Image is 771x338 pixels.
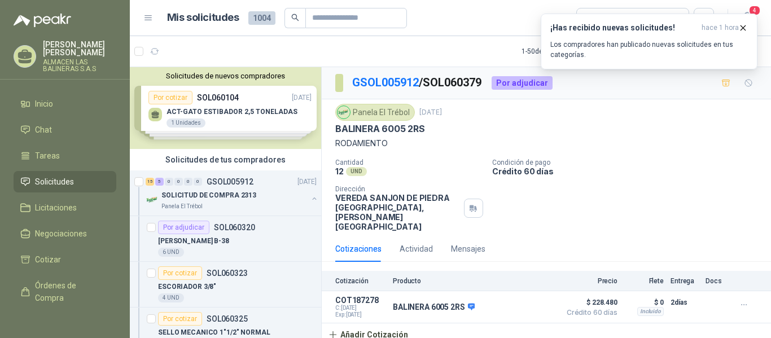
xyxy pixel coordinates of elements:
[14,119,116,141] a: Chat
[550,23,697,33] h3: ¡Has recibido nuevas solicitudes!
[706,277,728,285] p: Docs
[158,282,216,292] p: ESCORIADOR 3/8"
[522,42,591,60] div: 1 - 50 de 453
[492,76,553,90] div: Por adjudicar
[624,277,664,285] p: Flete
[146,193,159,207] img: Company Logo
[550,39,748,60] p: Los compradores han publicado nuevas solicitudes en tus categorías.
[161,202,203,211] p: Panela El Trébol
[14,145,116,166] a: Tareas
[35,227,87,240] span: Negociaciones
[207,315,248,323] p: SOL060325
[130,216,321,262] a: Por adjudicarSOL060320[PERSON_NAME] B-386 UND
[335,305,386,311] span: C: [DATE]
[207,269,248,277] p: SOL060323
[338,106,350,118] img: Company Logo
[335,311,386,318] span: Exp: [DATE]
[158,248,184,257] div: 6 UND
[352,76,419,89] a: GSOL005912
[214,223,255,231] p: SOL060320
[346,167,367,176] div: UND
[637,307,664,316] div: Incluido
[737,8,757,28] button: 4
[248,11,275,25] span: 1004
[158,327,270,338] p: SELLO MECANICO 1"1/2" NORMAL
[335,296,386,305] p: COT187278
[174,178,183,186] div: 0
[134,72,317,80] button: Solicitudes de nuevos compradores
[184,178,192,186] div: 0
[158,312,202,326] div: Por cotizar
[541,14,757,69] button: ¡Has recibido nuevas solicitudes!hace 1 hora Los compradores han publicado nuevas solicitudes en ...
[43,59,116,72] p: ALMACEN LAS BALINERAS S.A.S
[158,293,184,302] div: 4 UND
[35,279,106,304] span: Órdenes de Compra
[167,10,239,26] h1: Mis solicitudes
[35,98,53,110] span: Inicio
[702,23,739,33] span: hace 1 hora
[451,243,485,255] div: Mensajes
[671,296,699,309] p: 2 días
[335,166,344,176] p: 12
[492,166,766,176] p: Crédito 60 días
[35,150,60,162] span: Tareas
[561,277,617,285] p: Precio
[14,93,116,115] a: Inicio
[335,123,425,135] p: BALINERA 6005 2RS
[671,277,699,285] p: Entrega
[35,175,74,188] span: Solicitudes
[35,201,77,214] span: Licitaciones
[14,249,116,270] a: Cotizar
[492,159,766,166] p: Condición de pago
[400,243,433,255] div: Actividad
[158,266,202,280] div: Por cotizar
[161,190,256,201] p: SOLICITUD DE COMPRA 2313
[561,296,617,309] span: $ 228.480
[146,175,319,211] a: 15 5 0 0 0 0 GSOL005912[DATE] Company LogoSOLICITUD DE COMPRA 2313Panela El Trébol
[335,243,382,255] div: Cotizaciones
[335,104,415,121] div: Panela El Trébol
[393,302,475,313] p: BALINERA 6005 2RS
[14,223,116,244] a: Negociaciones
[393,277,554,285] p: Producto
[584,12,607,24] div: Todas
[14,197,116,218] a: Licitaciones
[624,296,664,309] p: $ 0
[165,178,173,186] div: 0
[35,253,61,266] span: Cotizar
[297,177,317,187] p: [DATE]
[335,193,459,231] p: VEREDA SANJON DE PIEDRA [GEOGRAPHIC_DATA] , [PERSON_NAME][GEOGRAPHIC_DATA]
[291,14,299,21] span: search
[35,124,52,136] span: Chat
[335,185,459,193] p: Dirección
[130,262,321,308] a: Por cotizarSOL060323ESCORIADOR 3/8"4 UND
[352,74,483,91] p: / SOL060379
[561,309,617,316] span: Crédito 60 días
[155,178,164,186] div: 5
[207,178,253,186] p: GSOL005912
[43,41,116,56] p: [PERSON_NAME] [PERSON_NAME]
[130,67,321,149] div: Solicitudes de nuevos compradoresPor cotizarSOL060104[DATE] ACT-GATO ESTIBADOR 2,5 TONELADAS1 Uni...
[146,178,154,186] div: 15
[335,159,483,166] p: Cantidad
[130,149,321,170] div: Solicitudes de tus compradores
[14,14,71,27] img: Logo peakr
[14,275,116,309] a: Órdenes de Compra
[748,5,761,16] span: 4
[158,236,229,247] p: [PERSON_NAME] B-38
[194,178,202,186] div: 0
[335,137,757,150] p: RODAMIENTO
[158,221,209,234] div: Por adjudicar
[14,171,116,192] a: Solicitudes
[419,107,442,118] p: [DATE]
[335,277,386,285] p: Cotización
